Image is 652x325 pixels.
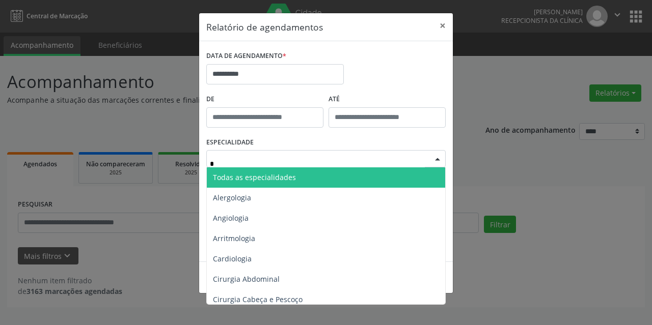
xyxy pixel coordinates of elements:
[213,233,255,243] span: Arritmologia
[213,294,303,304] span: Cirurgia Cabeça e Pescoço
[206,135,254,151] label: ESPECIALIDADE
[329,92,446,107] label: ATÉ
[432,13,453,38] button: Close
[213,254,252,263] span: Cardiologia
[213,274,280,284] span: Cirurgia Abdominal
[206,20,323,34] h5: Relatório de agendamentos
[213,172,296,182] span: Todas as especialidades
[206,48,286,64] label: DATA DE AGENDAMENTO
[206,92,323,107] label: De
[213,213,249,223] span: Angiologia
[213,193,251,202] span: Alergologia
